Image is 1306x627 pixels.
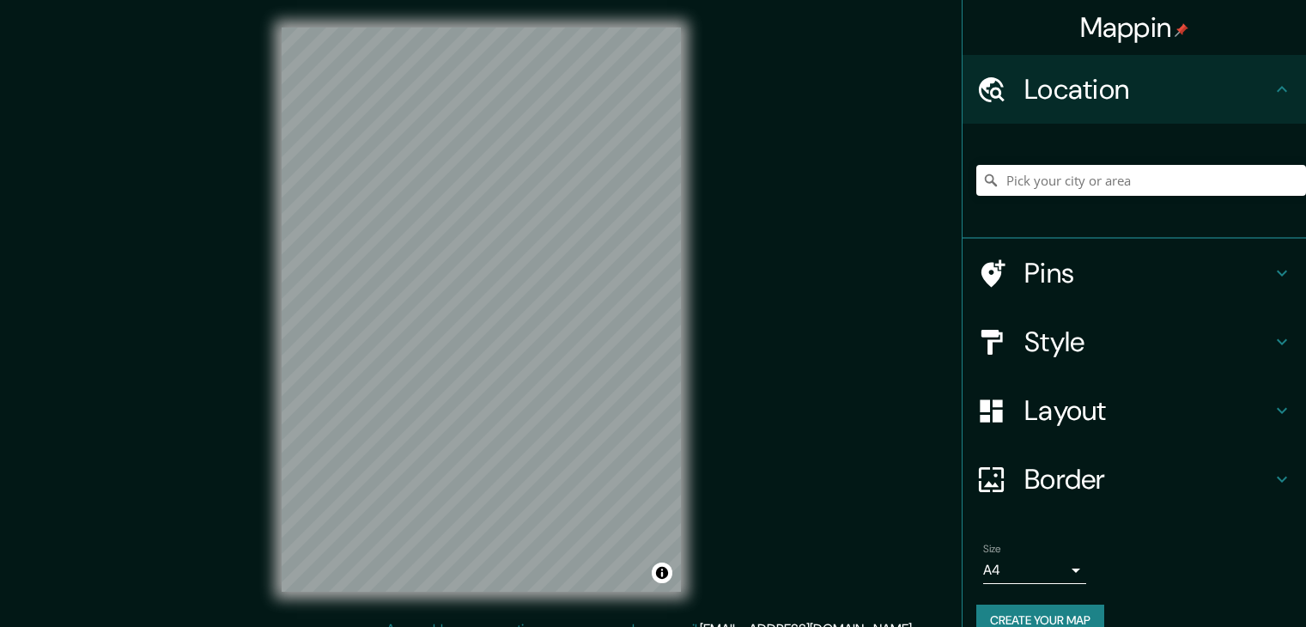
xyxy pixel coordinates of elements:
img: pin-icon.png [1175,23,1188,37]
div: Pins [963,239,1306,307]
h4: Location [1024,72,1272,107]
div: Location [963,55,1306,124]
div: Style [963,307,1306,376]
div: A4 [983,557,1086,584]
h4: Layout [1024,393,1272,428]
h4: Mappin [1080,10,1189,45]
canvas: Map [282,27,681,592]
label: Size [983,542,1001,557]
button: Toggle attribution [652,563,672,583]
h4: Pins [1024,256,1272,290]
h4: Style [1024,325,1272,359]
h4: Border [1024,462,1272,496]
input: Pick your city or area [976,165,1306,196]
div: Border [963,445,1306,514]
div: Layout [963,376,1306,445]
